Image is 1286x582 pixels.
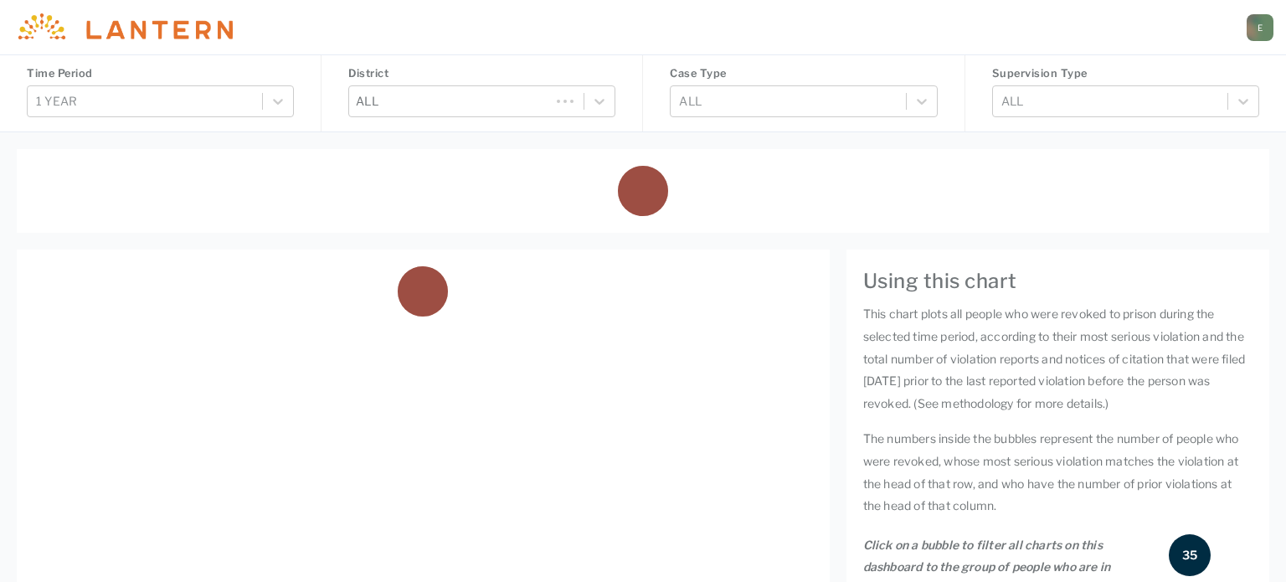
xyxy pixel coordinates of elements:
p: This chart plots all people who were revoked to prison during the selected time period, according... [863,303,1253,415]
div: ALL [349,87,550,115]
h4: Supervision Type [992,65,1259,81]
div: 35 [1169,534,1211,576]
img: Lantern [13,13,233,41]
p: The numbers inside the bubbles represent the number of people who were revoked, whose most seriou... [863,428,1253,517]
h4: Using this chart [863,266,1253,296]
a: E [1247,14,1273,41]
h4: Time Period [27,65,294,81]
h4: District [348,65,615,81]
h4: Case Type [670,65,937,81]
